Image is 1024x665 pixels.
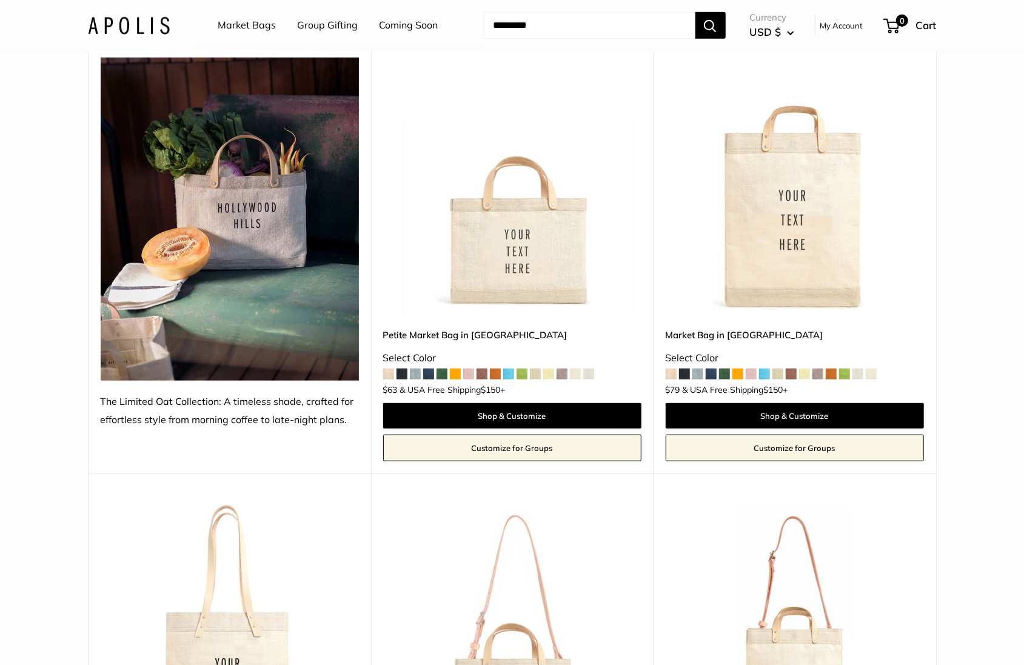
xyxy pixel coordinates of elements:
a: Coming Soon [380,16,438,35]
button: Search [695,12,726,39]
a: Market Bag in [GEOGRAPHIC_DATA] [666,328,924,342]
img: Petite Market Bag in Oat [383,58,641,316]
div: Select Color [666,349,924,367]
span: $150 [764,384,783,395]
a: Petite Market Bag in [GEOGRAPHIC_DATA] [383,328,641,342]
a: Market Bags [218,16,276,35]
button: USD $ [750,22,794,42]
a: Shop & Customize [666,403,924,429]
span: Cart [916,19,937,32]
div: The Limited Oat Collection: A timeless shade, crafted for effortless style from morning coffee to... [101,393,359,429]
a: Shop & Customize [383,403,641,429]
input: Search... [484,12,695,39]
img: Apolis [88,16,170,34]
span: USD $ [750,25,781,38]
img: Market Bag in Oat [666,58,924,316]
a: Petite Market Bag in OatPetite Market Bag in Oat [383,58,641,316]
a: My Account [820,18,863,33]
span: $63 [383,384,398,395]
span: $79 [666,384,680,395]
span: & USA Free Shipping + [683,386,788,394]
span: 0 [895,15,908,27]
div: Select Color [383,349,641,367]
a: Customize for Groups [666,435,924,461]
a: Customize for Groups [383,435,641,461]
img: The Limited Oat Collection: A timeless shade, crafted for effortless style from morning coffee to... [101,58,359,381]
span: $150 [481,384,501,395]
span: Currency [750,9,794,26]
a: Market Bag in OatMarket Bag in Oat [666,58,924,316]
span: & USA Free Shipping + [400,386,506,394]
a: Group Gifting [298,16,358,35]
a: 0 Cart [885,16,937,35]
